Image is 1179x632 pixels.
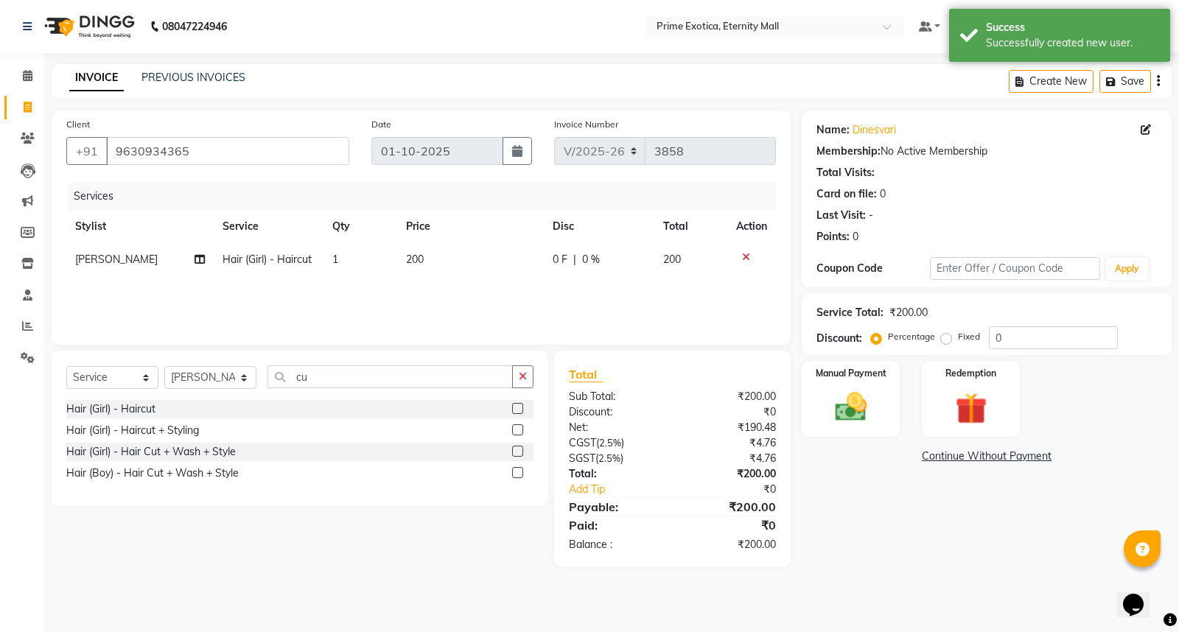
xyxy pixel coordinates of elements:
[214,210,324,243] th: Service
[598,452,620,464] span: 2.5%
[569,452,595,465] span: SGST
[573,252,576,267] span: |
[853,229,858,245] div: 0
[1009,70,1094,93] button: Create New
[553,252,567,267] span: 0 F
[162,6,227,47] b: 08047224946
[397,210,544,243] th: Price
[816,331,862,346] div: Discount:
[816,208,866,223] div: Last Visit:
[554,118,618,131] label: Invoice Number
[406,253,424,266] span: 200
[68,183,787,210] div: Services
[673,498,788,516] div: ₹200.00
[673,537,788,552] div: ₹200.00
[558,482,692,497] a: Add Tip
[945,389,997,428] img: _gift.svg
[66,118,90,131] label: Client
[66,137,108,165] button: +91
[66,466,239,481] div: Hair (Boy) - Hair Cut + Wash + Style
[267,365,513,388] input: Search or Scan
[558,516,673,534] div: Paid:
[371,118,391,131] label: Date
[673,389,788,404] div: ₹200.00
[582,252,600,267] span: 0 %
[558,435,673,451] div: ( )
[816,305,884,320] div: Service Total:
[106,137,349,165] input: Search by Name/Mobile/Email/Code
[673,420,788,435] div: ₹190.48
[558,404,673,420] div: Discount:
[692,482,788,497] div: ₹0
[673,404,788,420] div: ₹0
[599,437,621,449] span: 2.5%
[569,367,603,382] span: Total
[1117,573,1164,617] iframe: chat widget
[816,122,850,138] div: Name:
[930,257,1100,280] input: Enter Offer / Coupon Code
[66,423,199,438] div: Hair (Girl) - Haircut + Styling
[69,65,124,91] a: INVOICE
[1099,70,1151,93] button: Save
[945,367,996,380] label: Redemption
[141,71,245,84] a: PREVIOUS INVOICES
[663,253,681,266] span: 200
[816,144,881,159] div: Membership:
[727,210,776,243] th: Action
[66,210,214,243] th: Stylist
[889,305,928,320] div: ₹200.00
[569,436,596,449] span: CGST
[986,20,1159,35] div: Success
[38,6,139,47] img: logo
[869,208,873,223] div: -
[673,516,788,534] div: ₹0
[816,186,877,202] div: Card on file:
[825,389,877,425] img: _cash.svg
[332,253,338,266] span: 1
[558,451,673,466] div: ( )
[880,186,886,202] div: 0
[888,330,935,343] label: Percentage
[558,389,673,404] div: Sub Total:
[986,35,1159,51] div: Successfully created new user.
[558,466,673,482] div: Total:
[544,210,654,243] th: Disc
[558,498,673,516] div: Payable:
[816,261,930,276] div: Coupon Code
[558,420,673,435] div: Net:
[654,210,728,243] th: Total
[816,229,850,245] div: Points:
[853,122,896,138] a: Dinesvari
[816,144,1157,159] div: No Active Membership
[673,435,788,451] div: ₹4.76
[66,444,236,460] div: Hair (Girl) - Hair Cut + Wash + Style
[558,537,673,552] div: Balance :
[673,466,788,482] div: ₹200.00
[1106,258,1148,280] button: Apply
[816,367,886,380] label: Manual Payment
[75,253,158,266] span: [PERSON_NAME]
[816,165,875,180] div: Total Visits:
[323,210,397,243] th: Qty
[805,449,1169,464] a: Continue Without Payment
[958,330,980,343] label: Fixed
[66,401,155,417] div: Hair (Girl) - Haircut
[673,451,788,466] div: ₹4.76
[223,253,312,266] span: Hair (Girl) - Haircut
